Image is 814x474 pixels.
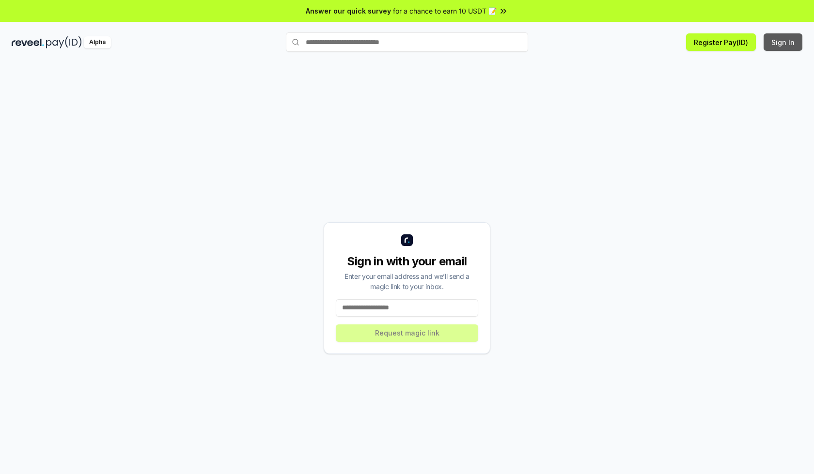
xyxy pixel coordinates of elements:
button: Sign In [764,33,802,51]
div: Sign in with your email [336,254,478,269]
span: for a chance to earn 10 USDT 📝 [393,6,497,16]
img: pay_id [46,36,82,48]
img: reveel_dark [12,36,44,48]
div: Enter your email address and we’ll send a magic link to your inbox. [336,271,478,291]
button: Register Pay(ID) [686,33,756,51]
span: Answer our quick survey [306,6,391,16]
img: logo_small [401,234,413,246]
div: Alpha [84,36,111,48]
